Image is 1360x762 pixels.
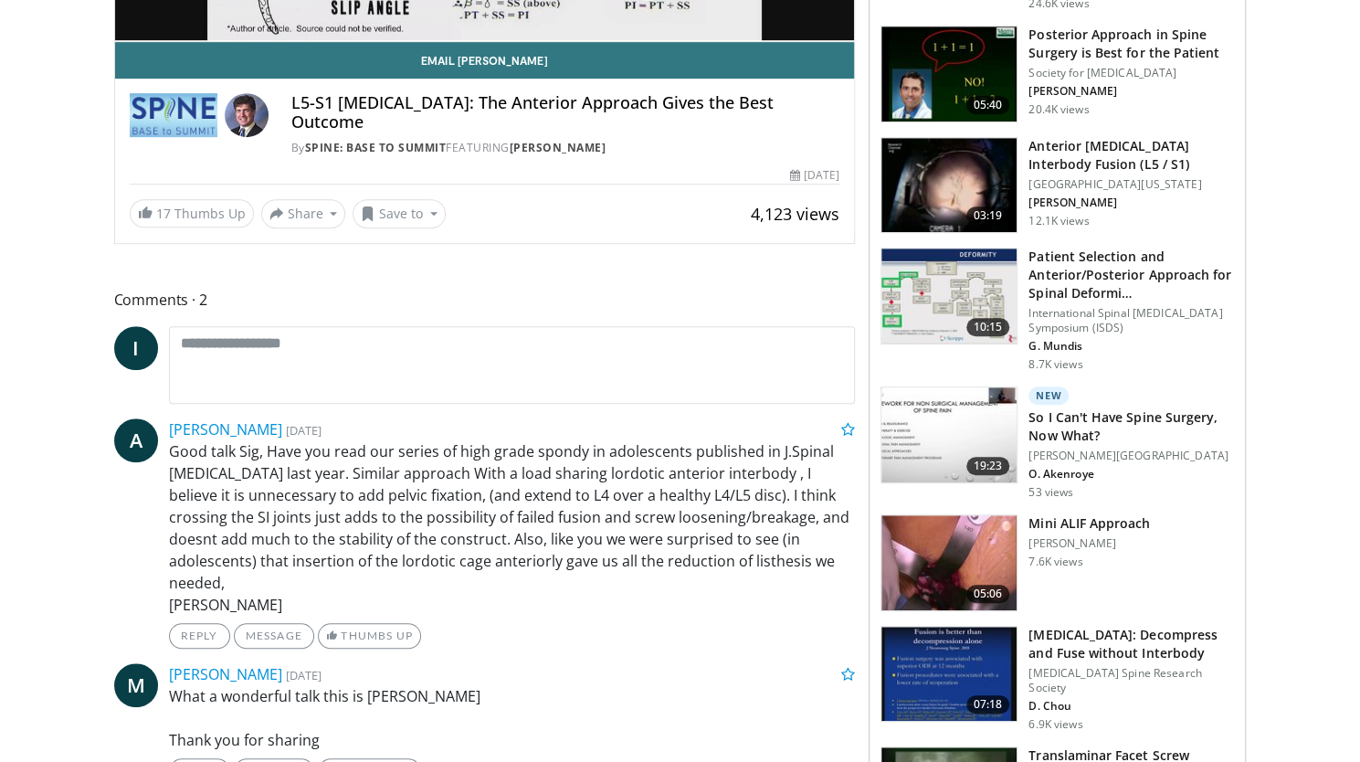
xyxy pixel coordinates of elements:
[880,137,1234,234] a: 03:19 Anterior [MEDICAL_DATA] Interbody Fusion (L5 / S1) [GEOGRAPHIC_DATA][US_STATE] [PERSON_NAME...
[966,585,1010,603] span: 05:06
[881,249,1017,344] img: beefc228-5859-4966-8bc6-4c9aecbbf021.150x105_q85_crop-smart_upscale.jpg
[1028,306,1234,335] p: International Spinal [MEDICAL_DATA] Symposium (ISDS)
[880,386,1234,500] a: 19:23 New So I Can't Have Spine Surgery, Now What? [PERSON_NAME][GEOGRAPHIC_DATA] O. Akenroye 53 ...
[114,326,158,370] a: I
[1028,196,1234,210] p: [PERSON_NAME]
[881,515,1017,610] img: 795be0db-6c3e-49e9-af0e-f30e64fdb36a.150x105_q85_crop-smart_upscale.jpg
[509,140,606,155] a: [PERSON_NAME]
[290,93,839,132] h4: L5-S1 [MEDICAL_DATA]: The Anterior Approach Gives the Best Outcome
[880,514,1234,611] a: 05:06 Mini ALIF Approach [PERSON_NAME] 7.6K views
[156,205,171,222] span: 17
[880,626,1234,732] a: 07:18 [MEDICAL_DATA]: Decompress and Fuse without Interbody [MEDICAL_DATA] Spine Research Society...
[751,203,839,225] span: 4,123 views
[1028,248,1234,302] h3: Patient Selection and Anterior/Posterior Approach for Spinal Deformi…
[169,440,856,616] p: Good talk Sig, Have you read our series of high grade spondy in adolescents published in J.Spinal...
[790,167,839,184] div: [DATE]
[130,93,218,137] img: Spine: Base to Summit
[966,457,1010,475] span: 19:23
[304,140,446,155] a: Spine: Base to Summit
[1028,26,1234,62] h3: Posterior Approach in Spine Surgery is Best for the Patient
[1028,449,1234,463] p: [PERSON_NAME][GEOGRAPHIC_DATA]
[1028,699,1234,714] p: D. Chou
[261,199,346,228] button: Share
[225,93,269,137] img: Avatar
[130,199,254,228] a: 17 Thumbs Up
[114,418,158,462] a: A
[881,387,1017,482] img: c4373fc0-6c06-41b5-9b74-66e3a29521fb.150x105_q85_crop-smart_upscale.jpg
[966,206,1010,225] span: 03:19
[1028,485,1073,500] p: 53 views
[1028,717,1082,732] p: 6.9K views
[1028,467,1234,482] p: O. Akenroye
[1028,626,1234,662] h3: [MEDICAL_DATA]: Decompress and Fuse without Interbody
[1028,102,1089,117] p: 20.4K views
[881,627,1017,722] img: 97801bed-5de1-4037-bed6-2d7170b090cf.150x105_q85_crop-smart_upscale.jpg
[1028,177,1234,192] p: [GEOGRAPHIC_DATA][US_STATE]
[1028,536,1150,551] p: [PERSON_NAME]
[881,138,1017,233] img: 38785_0000_3.png.150x105_q85_crop-smart_upscale.jpg
[880,248,1234,372] a: 10:15 Patient Selection and Anterior/Posterior Approach for Spinal Deformi… International Spinal ...
[1028,84,1234,99] p: [PERSON_NAME]
[966,96,1010,114] span: 05:40
[353,199,446,228] button: Save to
[1028,514,1150,533] h3: Mini ALIF Approach
[115,42,855,79] a: Email [PERSON_NAME]
[169,685,856,751] p: What a wonderful talk this is [PERSON_NAME] Thank you for sharing
[286,422,322,439] small: [DATE]
[169,419,282,439] a: [PERSON_NAME]
[1028,214,1089,228] p: 12.1K views
[1028,386,1069,405] p: New
[290,140,839,156] div: By FEATURING
[114,288,856,312] span: Comments 2
[169,664,282,684] a: [PERSON_NAME]
[881,26,1017,122] img: 3b6f0384-b2b2-4baa-b997-2e524ebddc4b.150x105_q85_crop-smart_upscale.jpg
[169,623,230,649] a: Reply
[1028,555,1082,569] p: 7.6K views
[966,695,1010,714] span: 07:18
[1028,66,1234,80] p: Society for [MEDICAL_DATA]
[234,623,314,649] a: Message
[1028,666,1234,695] p: [MEDICAL_DATA] Spine Research Society
[1028,408,1234,445] h3: So I Can't Have Spine Surgery, Now What?
[1028,339,1234,354] p: G. Mundis
[1028,137,1234,174] h3: Anterior [MEDICAL_DATA] Interbody Fusion (L5 / S1)
[286,667,322,683] small: [DATE]
[1028,357,1082,372] p: 8.7K views
[318,623,421,649] a: Thumbs Up
[880,26,1234,122] a: 05:40 Posterior Approach in Spine Surgery is Best for the Patient Society for [MEDICAL_DATA] [PER...
[114,663,158,707] a: M
[966,318,1010,336] span: 10:15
